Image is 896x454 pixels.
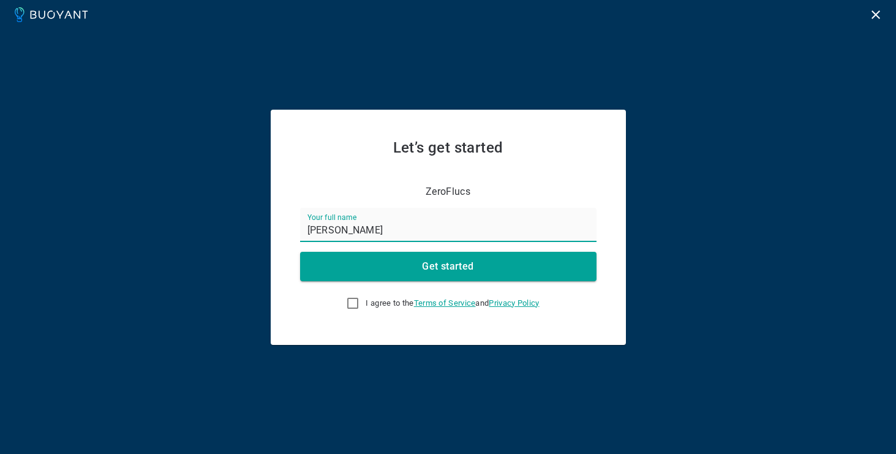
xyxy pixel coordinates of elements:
label: Your full name [307,212,356,222]
a: Terms of Service [414,298,476,308]
a: Logout [865,8,886,20]
h2: Let’s get started [300,139,597,156]
p: ZeroFlucs [426,186,470,198]
button: Get started [300,252,597,281]
button: Logout [865,4,886,25]
a: Privacy Policy [489,298,539,308]
span: I agree to the and [366,298,539,308]
h4: Get started [422,260,473,273]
